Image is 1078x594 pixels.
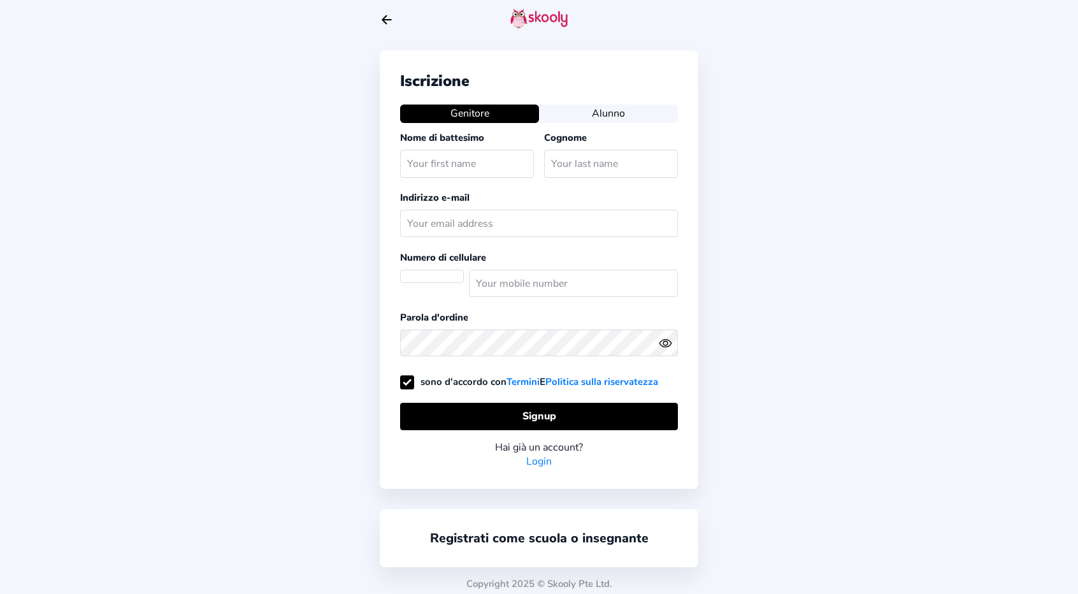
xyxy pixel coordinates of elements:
label: sono d'accordo con E [400,375,658,388]
label: Parola d'ordine [400,311,468,324]
label: Cognome [544,131,587,144]
button: Genitore [400,105,539,122]
label: Indirizzo e-mail [400,191,470,204]
a: Termini [507,375,540,388]
button: Alunno [539,105,678,122]
a: Politica sulla riservatezza [545,375,658,388]
input: Your mobile number [469,270,678,297]
input: Your first name [400,150,534,177]
label: Nome di battesimo [400,131,484,144]
div: Hai già un account? [400,440,678,454]
img: skooly-logo.png [510,8,568,29]
button: Signup [400,403,678,430]
label: Numero di cellulare [400,251,486,264]
input: Your last name [544,150,678,177]
button: eye outlineeye off outline [659,337,678,350]
button: arrow back outline [380,13,394,27]
a: Registrati come scuola o insegnante [430,530,649,547]
a: Login [526,454,552,468]
div: Iscrizione [400,71,678,91]
input: Your email address [400,210,678,237]
ion-icon: eye outline [659,337,672,350]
